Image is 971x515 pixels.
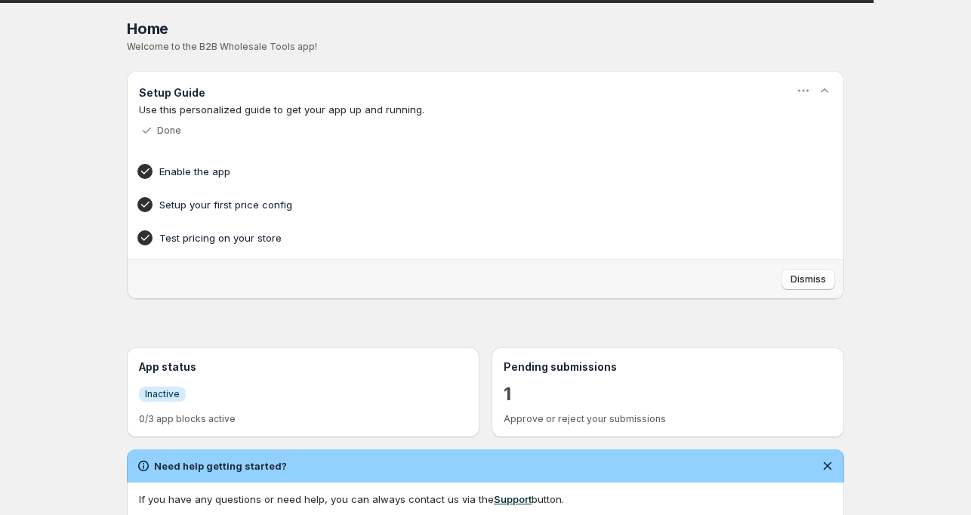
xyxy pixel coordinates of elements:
a: Support [494,493,532,505]
button: Dismiss [781,269,835,290]
a: InfoInactive [139,386,186,402]
h3: Pending submissions [504,359,832,375]
h2: Need help getting started? [154,458,287,473]
span: Home [127,20,168,38]
button: Dismiss notification [817,455,838,476]
p: Approve or reject your submissions [504,413,832,425]
h3: Setup Guide [139,85,205,100]
p: 0/3 app blocks active [139,413,467,425]
h4: Test pricing on your store [159,230,765,245]
h4: Setup your first price config [159,197,765,212]
p: Welcome to the B2B Wholesale Tools app! [127,41,844,53]
span: Inactive [145,388,180,400]
p: Use this personalized guide to get your app up and running. [139,102,832,117]
span: Dismiss [791,273,826,285]
div: If you have any questions or need help, you can always contact us via the button. [139,492,832,507]
p: Done [157,125,181,137]
h3: App status [139,359,467,375]
h4: Enable the app [159,164,765,179]
a: 1 [504,382,511,406]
